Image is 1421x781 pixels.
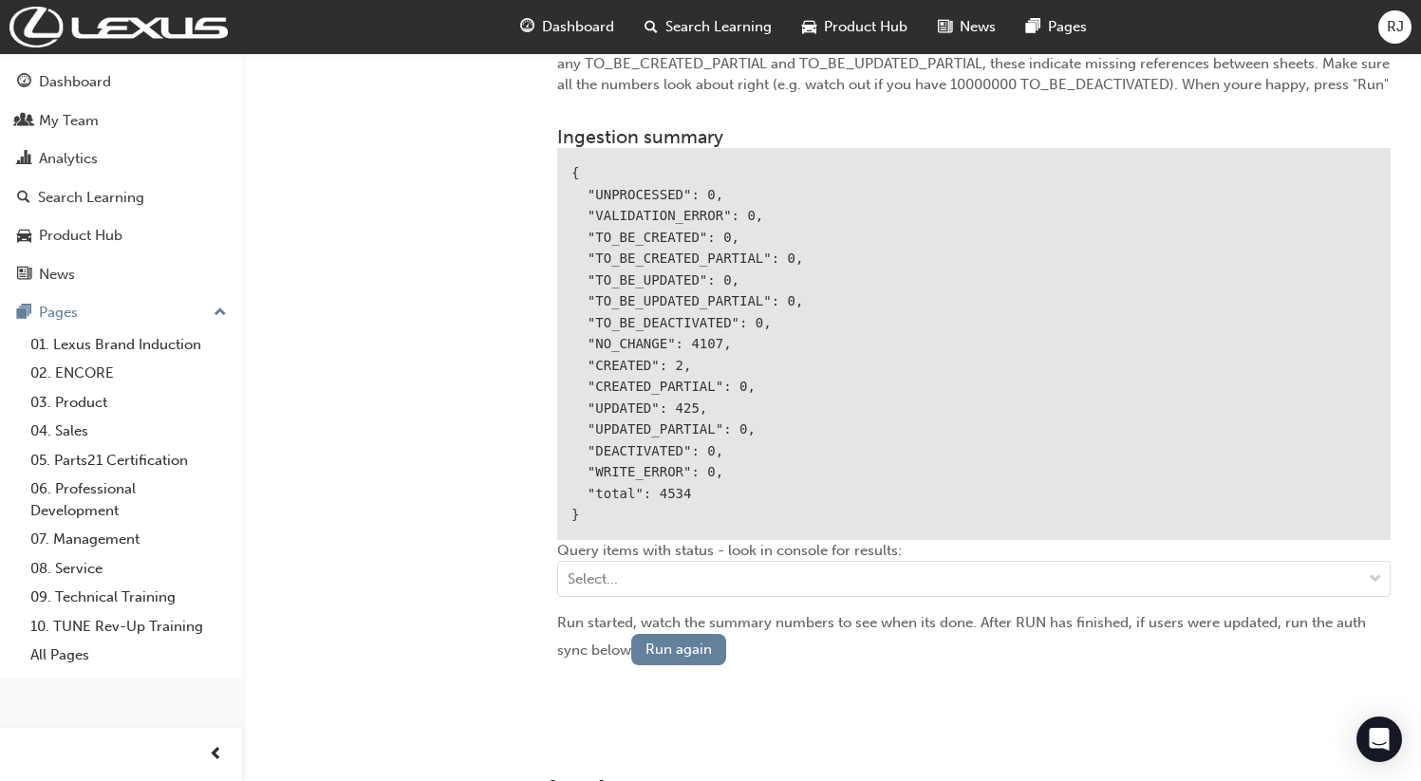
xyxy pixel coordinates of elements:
[1369,567,1382,592] span: down-icon
[209,743,223,767] span: prev-icon
[542,16,614,38] span: Dashboard
[23,474,234,525] a: 06. Professional Development
[39,71,111,93] div: Dashboard
[23,359,234,388] a: 02. ENCORE
[938,15,952,39] span: news-icon
[8,295,234,330] button: Pages
[17,190,30,207] span: search-icon
[557,148,1391,540] div: { "UNPROCESSED": 0, "VALIDATION_ERROR": 0, "TO_BE_CREATED": 0, "TO_BE_CREATED_PARTIAL": 0, "TO_BE...
[39,110,99,132] div: My Team
[631,634,726,665] button: Run again
[38,187,144,209] div: Search Learning
[23,525,234,554] a: 07. Management
[8,218,234,253] a: Product Hub
[39,302,78,324] div: Pages
[8,103,234,139] a: My Team
[8,65,234,100] a: Dashboard
[39,225,122,247] div: Product Hub
[629,8,787,46] a: search-iconSearch Learning
[824,16,907,38] span: Product Hub
[214,301,227,325] span: up-icon
[557,31,1391,96] div: Status: Watch the summary below and wait for UNPROCESSED to reach zero. Fix any VALIDATION_ERRORS...
[23,554,234,584] a: 08. Service
[9,7,228,47] img: Trak
[8,61,234,295] button: DashboardMy TeamAnalyticsSearch LearningProduct HubNews
[665,16,772,38] span: Search Learning
[17,305,31,322] span: pages-icon
[505,8,629,46] a: guage-iconDashboard
[23,388,234,418] a: 03. Product
[960,16,996,38] span: News
[8,141,234,177] a: Analytics
[1026,15,1040,39] span: pages-icon
[23,583,234,612] a: 09. Technical Training
[923,8,1011,46] a: news-iconNews
[23,641,234,670] a: All Pages
[1378,10,1412,44] button: RJ
[17,151,31,168] span: chart-icon
[23,330,234,360] a: 01. Lexus Brand Induction
[23,446,234,475] a: 05. Parts21 Certification
[557,540,1391,613] div: Query items with status - look in console for results:
[1356,716,1402,762] div: Open Intercom Messenger
[17,113,31,130] span: people-icon
[8,180,234,215] a: Search Learning
[39,148,98,170] div: Analytics
[520,15,534,39] span: guage-icon
[17,74,31,91] span: guage-icon
[802,15,816,39] span: car-icon
[23,417,234,446] a: 04. Sales
[23,612,234,642] a: 10. TUNE Rev-Up Training
[8,257,234,292] a: News
[557,126,1391,148] h3: Ingestion summary
[1387,16,1404,38] span: RJ
[17,228,31,245] span: car-icon
[1048,16,1087,38] span: Pages
[787,8,923,46] a: car-iconProduct Hub
[645,15,658,39] span: search-icon
[557,612,1391,665] div: Run started, watch the summary numbers to see when its done. After RUN has finished, if users wer...
[1011,8,1102,46] a: pages-iconPages
[17,267,31,284] span: news-icon
[568,568,618,590] div: Select...
[39,264,75,286] div: News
